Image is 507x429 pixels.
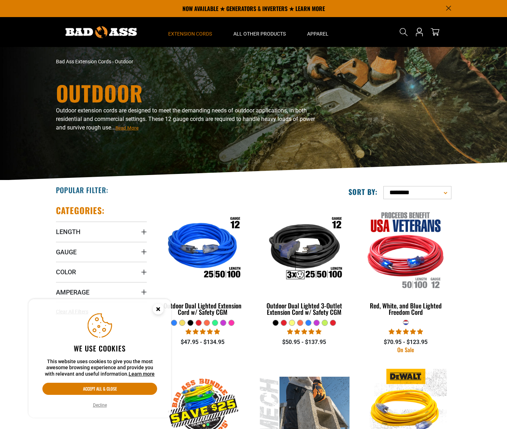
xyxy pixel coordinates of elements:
span: Extension Cords [168,31,212,37]
a: Bad Ass Extension Cords [56,59,111,64]
span: 4.81 stars [186,328,220,335]
div: $47.95 - $134.95 [157,338,248,346]
span: All Other Products [233,31,286,37]
summary: Extension Cords [157,17,223,47]
div: Red, White, and Blue Lighted Freedom Cord [360,302,451,315]
button: Accept all & close [42,383,157,395]
summary: Length [56,222,147,242]
div: $50.95 - $137.95 [259,338,350,346]
div: $70.95 - $123.95 [360,338,451,346]
div: On Sale [360,347,451,353]
summary: Amperage [56,282,147,302]
div: Outdoor Dual Lighted 3-Outlet Extension Cord w/ Safety CGM [259,302,350,315]
span: Amperage [56,288,89,296]
span: Color [56,268,76,276]
span: 4.80 stars [287,328,321,335]
h1: Outdoor [56,82,316,104]
img: Bad Ass Extension Cords [66,26,137,38]
span: Outdoor [115,59,133,64]
span: Apparel [307,31,328,37]
p: This website uses cookies to give you the most awesome browsing experience and provide you with r... [42,359,157,377]
span: Outdoor extension cords are designed to meet the demanding needs of outdoor applications, in both... [56,107,315,131]
h2: Categories: [56,205,105,216]
label: Sort by: [348,187,378,196]
nav: breadcrumbs [56,58,316,65]
a: Outdoor Dual Lighted Extension Cord w/ Safety CGM Outdoor Dual Lighted Extension Cord w/ Safety CGM [157,205,248,319]
a: Outdoor Dual Lighted 3-Outlet Extension Cord w/ Safety CGM Outdoor Dual Lighted 3-Outlet Extensio... [259,205,350,319]
a: Learn more [129,371,155,377]
button: Decline [91,402,109,409]
span: › [112,59,114,64]
summary: Search [398,26,409,38]
div: Outdoor Dual Lighted Extension Cord w/ Safety CGM [157,302,248,315]
h2: Popular Filter: [56,185,108,195]
summary: Color [56,262,147,282]
span: 5.00 stars [389,328,423,335]
summary: Gauge [56,242,147,262]
h2: We use cookies [42,344,157,353]
img: Outdoor Dual Lighted Extension Cord w/ Safety CGM [158,208,248,290]
summary: Apparel [296,17,339,47]
summary: All Other Products [223,17,296,47]
img: Outdoor Dual Lighted 3-Outlet Extension Cord w/ Safety CGM [259,208,349,290]
span: Length [56,228,81,236]
img: Red, White, and Blue Lighted Freedom Cord [361,208,451,290]
span: Gauge [56,248,77,256]
span: Read More [115,125,139,131]
aside: Cookie Consent [29,299,171,418]
a: Red, White, and Blue Lighted Freedom Cord Red, White, and Blue Lighted Freedom Cord [360,205,451,319]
